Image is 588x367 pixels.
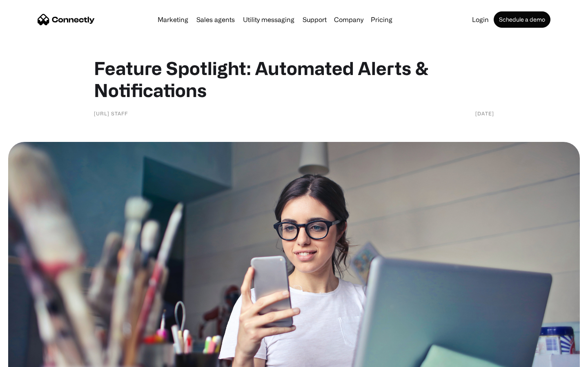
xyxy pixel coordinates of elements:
div: [DATE] [475,109,494,117]
a: Login [469,16,492,23]
a: Marketing [154,16,192,23]
aside: Language selected: English [8,353,49,364]
h1: Feature Spotlight: Automated Alerts & Notifications [94,57,494,101]
ul: Language list [16,353,49,364]
a: Utility messaging [240,16,298,23]
a: Sales agents [193,16,238,23]
div: [URL] staff [94,109,128,117]
a: Schedule a demo [494,11,550,28]
a: Support [299,16,330,23]
div: Company [334,14,363,25]
a: Pricing [367,16,396,23]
